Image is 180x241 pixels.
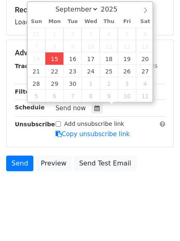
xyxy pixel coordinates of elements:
[35,156,72,171] a: Preview
[82,90,100,102] span: October 8, 2025
[98,5,128,13] input: Year
[63,77,82,90] span: September 30, 2025
[100,52,118,65] span: September 18, 2025
[28,19,46,24] span: Sun
[118,77,136,90] span: October 3, 2025
[82,19,100,24] span: Wed
[136,90,154,102] span: October 11, 2025
[63,28,82,40] span: September 2, 2025
[100,19,118,24] span: Thu
[45,40,63,52] span: September 8, 2025
[74,156,136,171] a: Send Test Email
[63,65,82,77] span: September 23, 2025
[28,28,46,40] span: August 31, 2025
[100,28,118,40] span: September 4, 2025
[100,65,118,77] span: September 25, 2025
[28,90,46,102] span: October 5, 2025
[136,40,154,52] span: September 13, 2025
[45,65,63,77] span: September 22, 2025
[82,28,100,40] span: September 3, 2025
[63,52,82,65] span: September 16, 2025
[15,63,42,69] strong: Tracking
[45,77,63,90] span: September 29, 2025
[15,5,165,14] h5: Recipients
[82,52,100,65] span: September 17, 2025
[15,88,36,95] strong: Filters
[136,19,154,24] span: Sat
[45,28,63,40] span: September 1, 2025
[100,77,118,90] span: October 2, 2025
[6,156,33,171] a: Send
[100,90,118,102] span: October 9, 2025
[82,77,100,90] span: October 1, 2025
[82,65,100,77] span: September 24, 2025
[45,90,63,102] span: October 6, 2025
[63,40,82,52] span: September 9, 2025
[28,40,46,52] span: September 7, 2025
[56,104,86,112] span: Send now
[28,65,46,77] span: September 21, 2025
[136,52,154,65] span: September 20, 2025
[118,40,136,52] span: September 12, 2025
[100,40,118,52] span: September 11, 2025
[118,19,136,24] span: Fri
[56,130,130,138] a: Copy unsubscribe link
[15,48,165,57] h5: Advanced
[82,40,100,52] span: September 10, 2025
[136,77,154,90] span: October 4, 2025
[118,52,136,65] span: September 19, 2025
[28,52,46,65] span: September 14, 2025
[118,28,136,40] span: September 5, 2025
[136,65,154,77] span: September 27, 2025
[118,90,136,102] span: October 10, 2025
[63,90,82,102] span: October 7, 2025
[64,120,124,128] label: Add unsubscribe link
[45,52,63,65] span: September 15, 2025
[139,201,180,241] iframe: Chat Widget
[63,19,82,24] span: Tue
[15,5,165,27] div: Loading...
[118,65,136,77] span: September 26, 2025
[136,28,154,40] span: September 6, 2025
[45,19,63,24] span: Mon
[28,77,46,90] span: September 28, 2025
[15,121,55,128] strong: Unsubscribe
[15,104,44,111] strong: Schedule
